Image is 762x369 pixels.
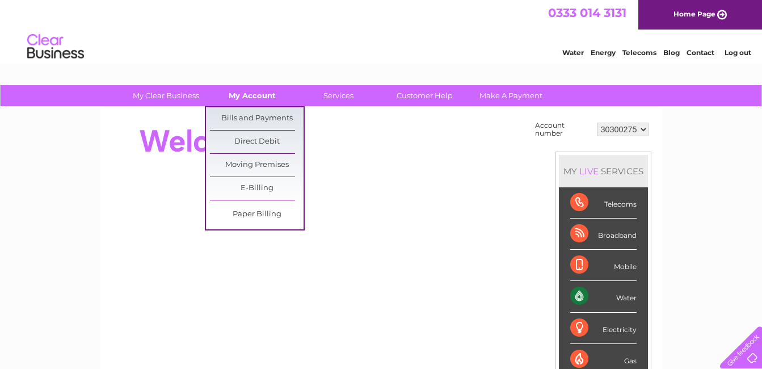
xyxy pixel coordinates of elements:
[663,48,680,57] a: Blog
[292,85,385,106] a: Services
[687,48,714,57] a: Contact
[113,6,650,55] div: Clear Business is a trading name of Verastar Limited (registered in [GEOGRAPHIC_DATA] No. 3667643...
[591,48,616,57] a: Energy
[570,281,637,312] div: Water
[205,85,299,106] a: My Account
[378,85,471,106] a: Customer Help
[210,154,304,177] a: Moving Premises
[577,166,601,177] div: LIVE
[570,219,637,250] div: Broadband
[464,85,558,106] a: Make A Payment
[27,30,85,64] img: logo.png
[210,203,304,226] a: Paper Billing
[562,48,584,57] a: Water
[210,131,304,153] a: Direct Debit
[622,48,656,57] a: Telecoms
[570,313,637,344] div: Electricity
[119,85,213,106] a: My Clear Business
[570,187,637,219] div: Telecoms
[725,48,751,57] a: Log out
[559,155,648,187] div: MY SERVICES
[570,250,637,281] div: Mobile
[210,107,304,130] a: Bills and Payments
[548,6,626,20] a: 0333 014 3131
[210,177,304,200] a: E-Billing
[532,119,594,140] td: Account number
